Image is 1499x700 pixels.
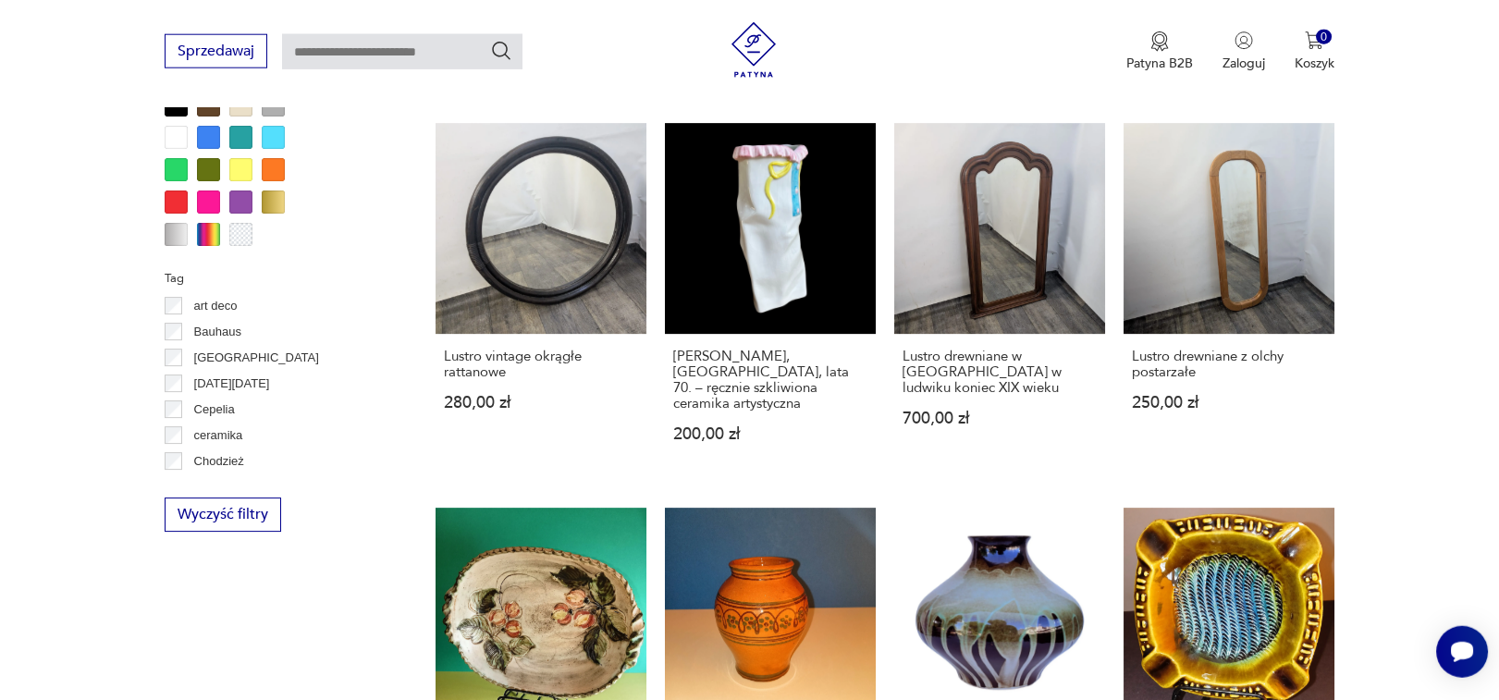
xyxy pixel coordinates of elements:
img: Ikonka użytkownika [1235,31,1253,50]
img: Ikona medalu [1150,31,1169,52]
h3: [PERSON_NAME], [GEOGRAPHIC_DATA], lata 70. – ręcznie szkliwiona ceramika artystyczna [673,349,867,411]
img: Patyna - sklep z meblami i dekoracjami vintage [726,22,781,78]
button: Szukaj [490,40,512,62]
a: Wazon Gabbianelli, Włochy, lata 70. – ręcznie szkliwiona ceramika artystyczna[PERSON_NAME], [GEOG... [665,123,876,478]
a: Lustro vintage okrągłe rattanoweLustro vintage okrągłe rattanowe280,00 zł [436,123,646,478]
p: [DATE][DATE] [194,374,270,394]
a: Ikona medaluPatyna B2B [1126,31,1193,72]
p: Ćmielów [194,477,240,497]
p: 700,00 zł [903,411,1097,426]
iframe: Smartsupp widget button [1436,626,1488,678]
a: Lustro drewniane z olchy postarzałeLustro drewniane z olchy postarzałe250,00 zł [1124,123,1334,478]
p: Zaloguj [1223,55,1265,72]
p: Koszyk [1295,55,1334,72]
p: 250,00 zł [1132,395,1326,411]
a: Lustro drewniane w mahoniu w ludwiku koniec XIX wiekuLustro drewniane w [GEOGRAPHIC_DATA] w ludwi... [894,123,1105,478]
button: Zaloguj [1223,31,1265,72]
p: Tag [165,268,391,289]
p: Cepelia [194,399,235,420]
img: Ikona koszyka [1305,31,1323,50]
h3: Lustro vintage okrągłe rattanowe [444,349,638,380]
button: 0Koszyk [1295,31,1334,72]
p: 200,00 zł [673,426,867,442]
p: art deco [194,296,238,316]
h3: Lustro drewniane z olchy postarzałe [1132,349,1326,380]
p: 280,00 zł [444,395,638,411]
button: Patyna B2B [1126,31,1193,72]
div: 0 [1316,30,1332,45]
p: [GEOGRAPHIC_DATA] [194,348,319,368]
button: Sprzedawaj [165,34,267,68]
p: ceramika [194,425,243,446]
p: Patyna B2B [1126,55,1193,72]
p: Chodzież [194,451,244,472]
p: Bauhaus [194,322,241,342]
a: Sprzedawaj [165,46,267,59]
button: Wyczyść filtry [165,497,281,532]
h3: Lustro drewniane w [GEOGRAPHIC_DATA] w ludwiku koniec XIX wieku [903,349,1097,396]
